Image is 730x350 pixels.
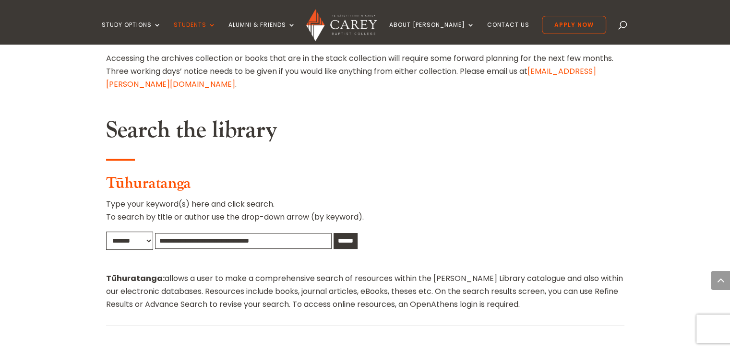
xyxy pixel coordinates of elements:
[106,175,624,198] h3: Tūhuratanga
[106,273,165,284] strong: Tūhuratanga:
[487,22,529,44] a: Contact Us
[106,272,624,311] p: allows a user to make a comprehensive search of resources within the [PERSON_NAME] Library catalo...
[174,22,216,44] a: Students
[228,22,296,44] a: Alumni & Friends
[106,198,624,231] p: Type your keyword(s) here and click search. To search by title or author use the drop-down arrow ...
[106,117,624,149] h2: Search the library
[389,22,475,44] a: About [PERSON_NAME]
[542,16,606,34] a: Apply Now
[306,9,377,41] img: Carey Baptist College
[106,52,624,91] p: Accessing the archives collection or books that are in the stack collection will require some for...
[102,22,161,44] a: Study Options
